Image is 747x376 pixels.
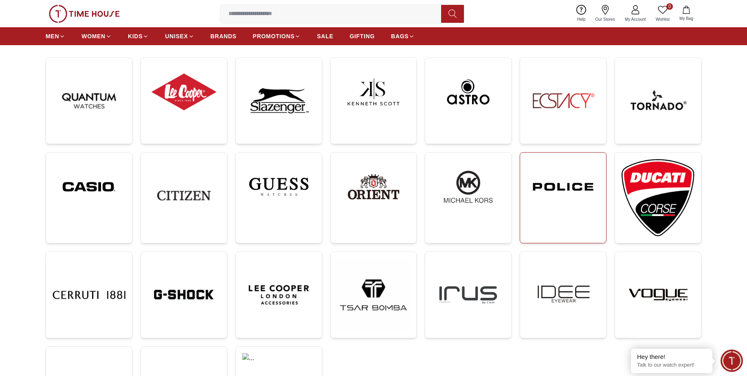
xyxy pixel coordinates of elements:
[432,258,505,331] img: ...
[242,258,315,331] img: ...
[81,29,112,44] a: WOMEN
[128,29,149,44] a: KIDS
[49,5,120,23] img: ...
[337,159,410,214] img: ...
[147,159,220,232] img: ...
[721,350,743,372] div: Chat Widget
[622,159,694,237] img: ...
[317,29,333,44] a: SALE
[592,16,618,22] span: Our Stores
[147,258,220,331] img: ...
[349,32,375,40] span: GIFTING
[622,16,649,22] span: My Account
[432,159,505,214] img: ...
[53,258,125,331] img: ...
[81,32,105,40] span: WOMEN
[253,32,295,40] span: PROMOTIONS
[572,3,591,24] a: Help
[622,258,694,331] img: ...
[337,258,410,331] img: ...
[53,159,125,214] img: ...
[527,64,600,137] img: ...
[165,32,188,40] span: UNISEX
[165,29,194,44] a: UNISEX
[653,16,673,22] span: Wishlist
[53,64,125,137] img: ...
[391,29,415,44] a: BAGS
[337,64,410,120] img: ...
[211,32,237,40] span: BRANDS
[651,3,674,24] a: 0Wishlist
[432,64,505,120] img: ...
[211,29,237,44] a: BRANDS
[637,362,706,369] p: Talk to our watch expert!
[128,32,143,40] span: KIDS
[666,3,673,10] span: 0
[674,4,698,23] button: My Bag
[527,159,600,214] img: ...
[391,32,409,40] span: BAGS
[147,64,220,120] img: ...
[242,159,315,214] img: ...
[574,16,589,22] span: Help
[242,64,315,137] img: ...
[676,15,696,22] span: My Bag
[317,32,333,40] span: SALE
[527,258,600,331] img: ...
[349,29,375,44] a: GIFTING
[622,64,694,137] img: ...
[253,29,301,44] a: PROMOTIONS
[637,353,706,361] div: Hey there!
[46,29,65,44] a: MEN
[591,3,620,24] a: Our Stores
[46,32,59,40] span: MEN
